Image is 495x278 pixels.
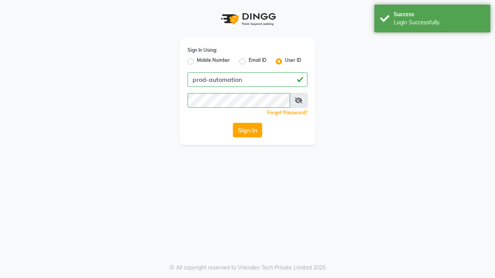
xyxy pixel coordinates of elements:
[188,47,217,54] label: Sign In Using:
[249,57,266,66] label: Email ID
[197,57,230,66] label: Mobile Number
[233,123,262,137] button: Sign In
[267,110,307,115] a: Forgot Password?
[188,93,290,108] input: Username
[188,72,307,87] input: Username
[394,19,485,27] div: Login Successfully.
[285,57,301,66] label: User ID
[394,10,485,19] div: Success
[217,8,278,31] img: logo1.svg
